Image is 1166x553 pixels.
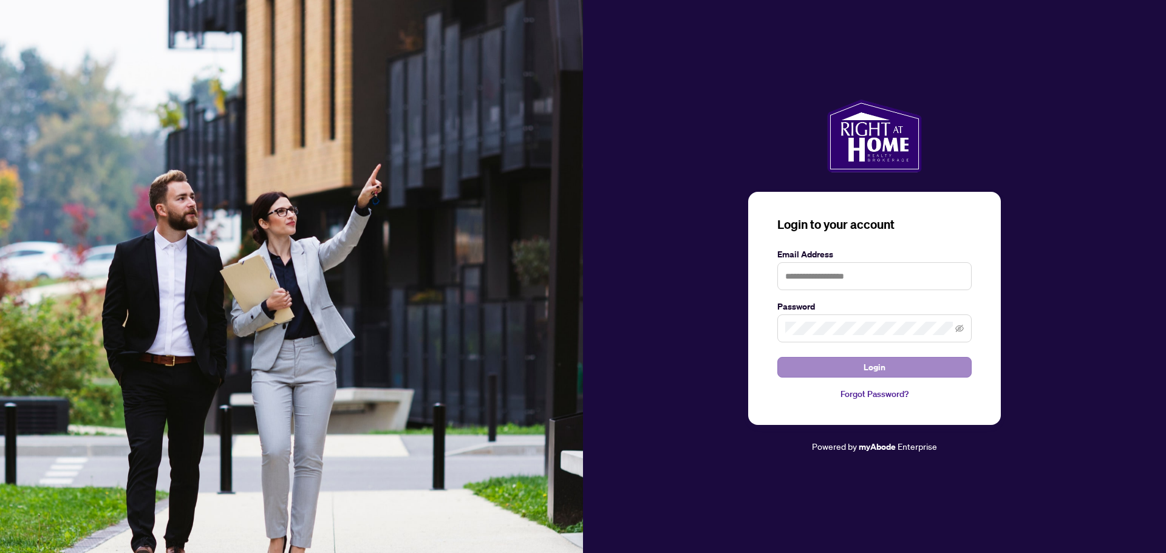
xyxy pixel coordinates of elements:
[777,300,972,313] label: Password
[777,216,972,233] h3: Login to your account
[812,441,857,452] span: Powered by
[777,248,972,261] label: Email Address
[777,357,972,378] button: Login
[898,441,937,452] span: Enterprise
[864,358,885,377] span: Login
[827,100,921,172] img: ma-logo
[859,440,896,453] a: myAbode
[777,387,972,401] a: Forgot Password?
[955,324,964,333] span: eye-invisible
